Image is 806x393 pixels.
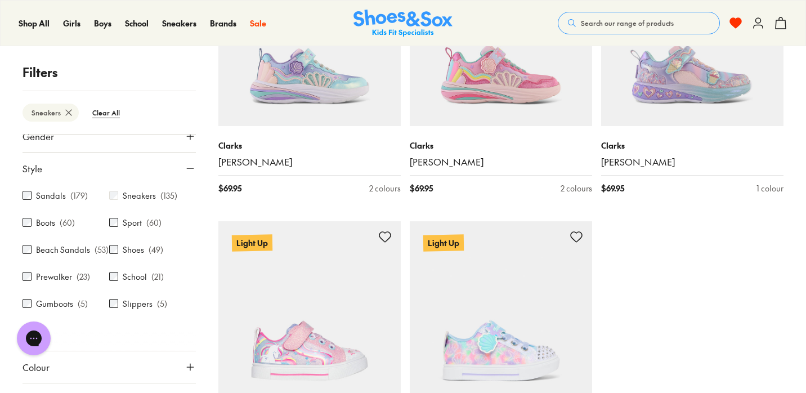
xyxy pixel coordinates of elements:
[123,190,156,202] label: Sneakers
[36,190,66,202] label: Sandals
[410,140,592,151] p: Clarks
[218,156,401,168] a: [PERSON_NAME]
[23,63,196,82] p: Filters
[162,17,196,29] a: Sneakers
[23,120,196,152] button: Gender
[561,182,592,194] div: 2 colours
[160,190,177,202] p: ( 135 )
[11,318,56,359] iframe: Gorgias live chat messenger
[423,234,464,251] p: Light Up
[210,17,236,29] a: Brands
[232,234,272,251] p: Light Up
[369,182,401,194] div: 2 colours
[601,156,783,168] a: [PERSON_NAME]
[353,10,453,37] a: Shoes & Sox
[123,244,144,256] label: Shoes
[250,17,266,29] a: Sale
[23,351,196,383] button: Colour
[558,12,720,34] button: Search our range of products
[410,182,433,194] span: $ 69.95
[123,298,153,310] label: Slippers
[123,271,147,283] label: School
[151,271,164,283] p: ( 21 )
[218,140,401,151] p: Clarks
[581,18,674,28] span: Search our range of products
[149,244,163,256] p: ( 49 )
[601,140,783,151] p: Clarks
[23,129,54,143] span: Gender
[77,271,90,283] p: ( 23 )
[218,182,241,194] span: $ 69.95
[36,217,55,229] label: Boots
[36,298,73,310] label: Gumboots
[63,17,80,29] a: Girls
[36,244,90,256] label: Beach Sandals
[83,102,129,123] btn: Clear All
[94,17,111,29] a: Boys
[146,217,162,229] p: ( 60 )
[95,244,109,256] p: ( 53 )
[157,298,167,310] p: ( 5 )
[410,156,592,168] a: [PERSON_NAME]
[601,182,624,194] span: $ 69.95
[78,298,88,310] p: ( 5 )
[60,217,75,229] p: ( 60 )
[353,10,453,37] img: SNS_Logo_Responsive.svg
[756,182,783,194] div: 1 colour
[23,153,196,184] button: Style
[23,162,42,175] span: Style
[19,17,50,29] a: Shop All
[123,217,142,229] label: Sport
[23,360,50,374] span: Colour
[23,104,79,122] btn: Sneakers
[125,17,149,29] a: School
[36,271,72,283] label: Prewalker
[70,190,88,202] p: ( 179 )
